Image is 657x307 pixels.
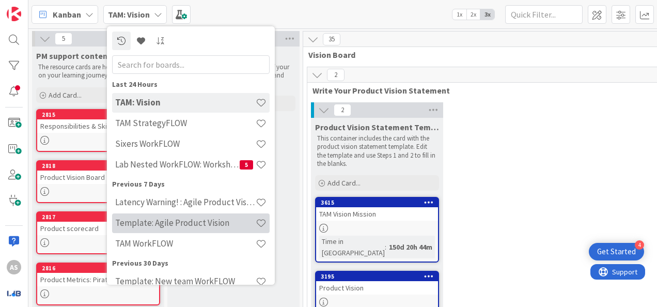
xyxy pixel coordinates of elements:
[37,212,159,222] div: 2817
[635,240,644,250] div: 4
[37,161,159,184] div: 2818Product Vision Board
[115,218,256,228] h4: Template: Agile Product Vision
[327,178,361,188] span: Add Card...
[37,110,159,133] div: 2815Responsibilities & Skill
[115,197,256,207] h4: Latency Warning! : Agile Product Vision
[466,9,480,20] span: 2x
[36,211,160,254] a: 2817Product scorecard
[316,198,438,207] div: 3615
[597,247,636,257] div: Get Started
[7,286,21,300] img: avatar
[321,273,438,280] div: 3195
[112,179,270,190] div: Previous 7 Days
[7,7,21,21] img: Visit kanbanzone.com
[386,241,435,253] div: 150d 20h 44m
[505,5,583,24] input: Quick Filter...
[315,197,439,263] a: 3615TAM Vision MissionTime in [GEOGRAPHIC_DATA]:150d 20h 44m
[37,161,159,171] div: 2818
[36,263,160,305] a: 2816Product Metrics: Pirate funnel
[316,272,438,281] div: 3195
[36,160,160,203] a: 2818Product Vision Board
[42,162,159,170] div: 2818
[321,199,438,206] div: 3615
[42,111,159,118] div: 2815
[112,55,270,74] input: Search for boards...
[115,118,256,128] h4: TAM StrategyFLOW
[319,236,385,258] div: Time in [GEOGRAPHIC_DATA]
[316,272,438,295] div: 3195Product Vision
[316,198,438,221] div: 3615TAM Vision Mission
[37,264,159,286] div: 2816Product Metrics: Pirate funnel
[317,134,437,168] p: This container includes the card with the product vision statement template. Edit the template an...
[7,260,21,274] div: AS
[37,110,159,119] div: 2815
[55,33,72,45] span: 5
[112,258,270,269] div: Previous 30 Days
[115,139,256,149] h4: Sixers WorkFLOW
[385,241,386,253] span: :
[115,97,256,108] h4: TAM: Vision
[589,243,644,260] div: Open Get Started checklist, remaining modules: 4
[37,222,159,235] div: Product scorecard
[37,273,159,286] div: Product Metrics: Pirate funnel
[37,119,159,133] div: Responsibilities & Skill
[334,104,351,116] span: 2
[36,51,111,61] span: PM support content
[38,63,158,80] p: The resource cards are here to support you on your learning journey
[42,213,159,221] div: 2817
[316,207,438,221] div: TAM Vision Mission
[37,212,159,235] div: 2817Product scorecard
[108,9,150,20] b: TAM: Vision
[115,159,240,170] h4: Lab Nested WorkFLOW: Workshop
[49,90,82,100] span: Add Card...
[452,9,466,20] span: 1x
[53,8,81,21] span: Kanban
[42,265,159,272] div: 2816
[240,160,253,170] span: 5
[112,79,270,90] div: Last 24 Hours
[37,264,159,273] div: 2816
[327,69,345,81] span: 2
[115,238,256,249] h4: TAM WorkFLOW
[115,276,256,286] h4: Template: New team WorkFLOW
[22,2,47,14] span: Support
[36,109,160,152] a: 2815Responsibilities & Skill
[37,171,159,184] div: Product Vision Board
[480,9,494,20] span: 3x
[315,122,439,132] span: Product Vision Statement Template
[323,33,340,45] span: 35
[316,281,438,295] div: Product Vision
